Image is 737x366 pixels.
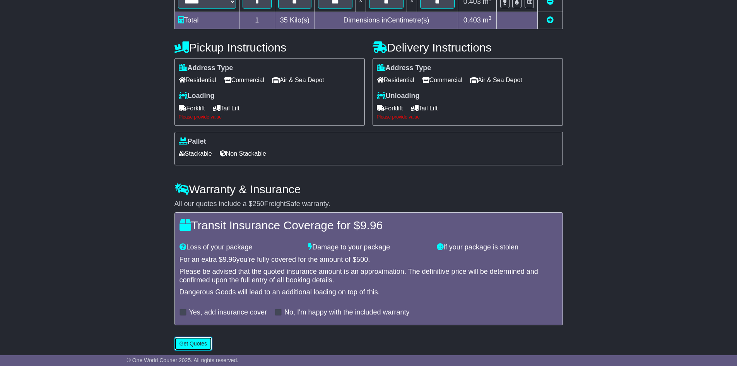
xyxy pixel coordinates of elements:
[127,357,239,363] span: © One World Courier 2025. All rights reserved.
[179,137,206,146] label: Pallet
[180,256,558,264] div: For an extra $ you're fully covered for the amount of $ .
[377,114,559,120] div: Please provide value
[179,148,212,160] span: Stackable
[239,12,275,29] td: 1
[547,16,554,24] a: Add new item
[489,15,492,21] sup: 3
[223,256,236,263] span: 9.96
[189,308,267,317] label: Yes, add insurance cover
[422,74,462,86] span: Commercial
[377,64,431,72] label: Address Type
[411,102,438,114] span: Tail Lift
[377,92,420,100] label: Unloading
[213,102,240,114] span: Tail Lift
[174,200,563,208] div: All our quotes include a $ FreightSafe warranty.
[356,256,368,263] span: 500
[180,219,558,232] h4: Transit Insurance Coverage for $
[315,12,458,29] td: Dimensions in Centimetre(s)
[377,102,403,114] span: Forklift
[377,74,414,86] span: Residential
[272,74,324,86] span: Air & Sea Depot
[253,200,264,208] span: 250
[224,74,264,86] span: Commercial
[174,183,563,196] h4: Warranty & Insurance
[180,268,558,284] div: Please be advised that the quoted insurance amount is an approximation. The definitive price will...
[280,16,288,24] span: 35
[180,288,558,297] div: Dangerous Goods will lead to an additional loading on top of this.
[174,41,365,54] h4: Pickup Instructions
[284,308,410,317] label: No, I'm happy with the included warranty
[360,219,383,232] span: 9.96
[275,12,315,29] td: Kilo(s)
[220,148,266,160] span: Non Stackable
[174,337,212,351] button: Get Quotes
[179,114,361,120] div: Please provide value
[483,16,492,24] span: m
[176,243,304,252] div: Loss of your package
[433,243,562,252] div: If your package is stolen
[179,92,215,100] label: Loading
[463,16,481,24] span: 0.403
[179,74,216,86] span: Residential
[179,64,233,72] label: Address Type
[304,243,433,252] div: Damage to your package
[470,74,522,86] span: Air & Sea Depot
[179,102,205,114] span: Forklift
[174,12,239,29] td: Total
[373,41,563,54] h4: Delivery Instructions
